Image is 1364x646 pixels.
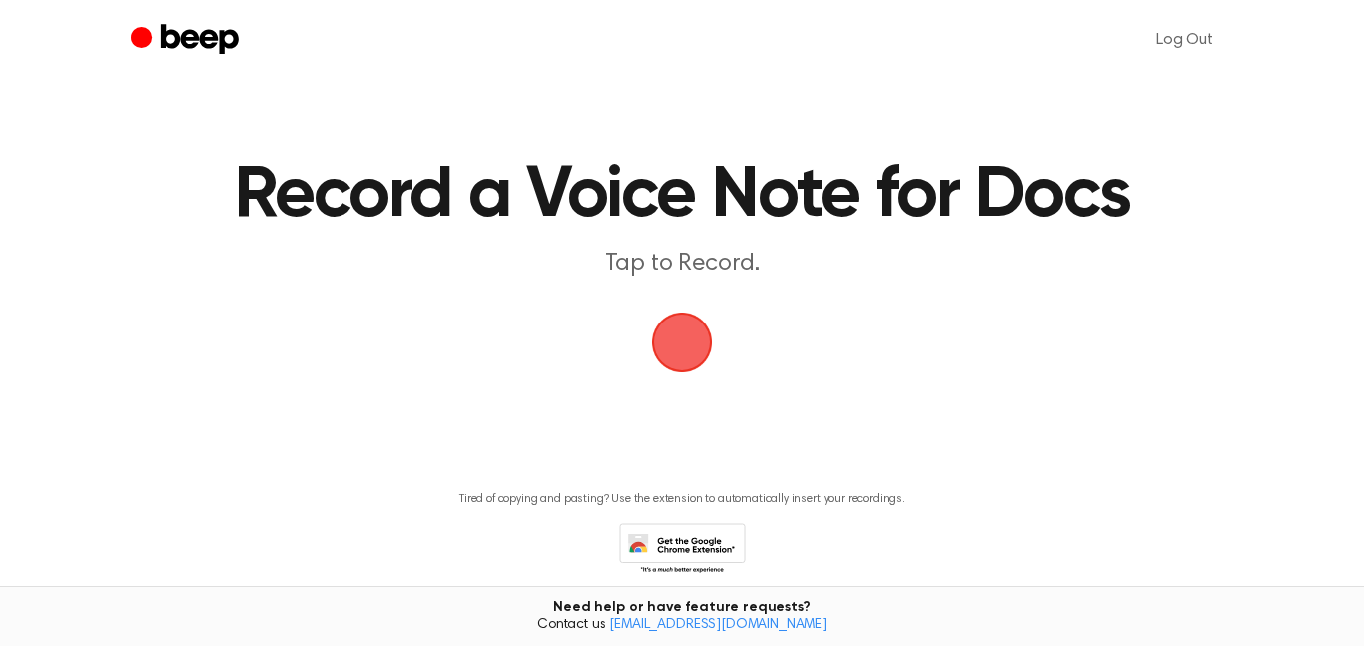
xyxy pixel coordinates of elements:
p: Tap to Record. [299,248,1065,281]
a: Log Out [1136,16,1233,64]
h1: Record a Voice Note for Docs [216,160,1148,232]
a: [EMAIL_ADDRESS][DOMAIN_NAME] [609,618,827,632]
a: Beep [131,21,244,60]
span: Contact us [12,617,1352,635]
p: Tired of copying and pasting? Use the extension to automatically insert your recordings. [459,492,905,507]
button: Beep Logo [652,313,712,372]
